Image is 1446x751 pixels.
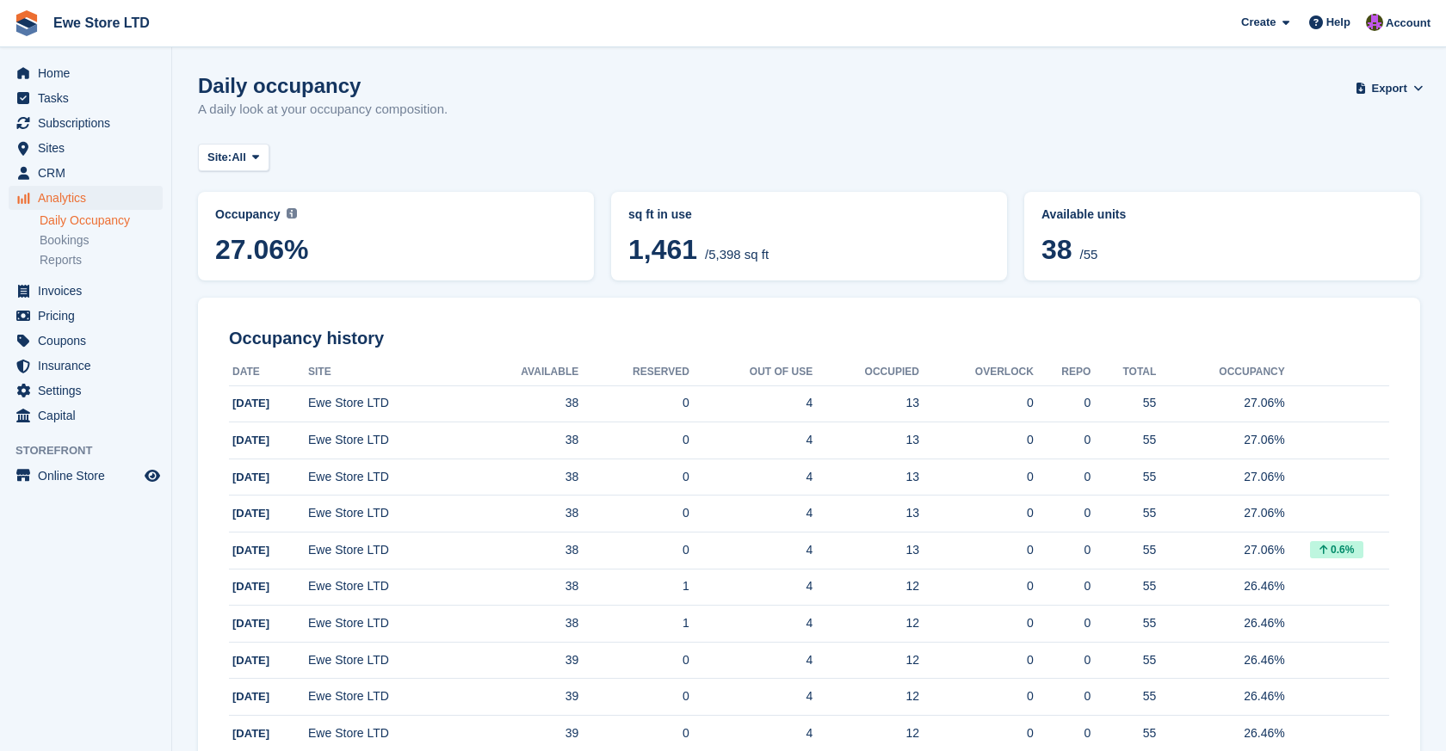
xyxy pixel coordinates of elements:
[46,9,157,37] a: Ewe Store LTD
[628,207,692,221] span: sq ft in use
[308,385,466,422] td: Ewe Store LTD
[1091,642,1156,679] td: 55
[578,385,689,422] td: 0
[628,206,990,224] abbr: Current breakdown of %{unit} occupied
[919,504,1034,522] div: 0
[813,651,919,669] div: 12
[1091,496,1156,532] td: 55
[308,679,466,716] td: Ewe Store LTD
[467,569,579,606] td: 38
[1156,679,1284,716] td: 26.46%
[38,136,141,160] span: Sites
[1034,431,1091,449] div: 0
[578,496,689,532] td: 0
[308,359,466,386] th: Site
[229,359,308,386] th: Date
[9,86,163,110] a: menu
[1091,459,1156,496] td: 55
[689,422,813,459] td: 4
[919,614,1034,632] div: 0
[467,496,579,532] td: 38
[1310,541,1363,558] div: 0.6%
[467,679,579,716] td: 39
[813,541,919,559] div: 13
[1034,468,1091,486] div: 0
[9,354,163,378] a: menu
[919,468,1034,486] div: 0
[1156,496,1284,532] td: 27.06%
[40,232,163,249] a: Bookings
[232,149,246,166] span: All
[38,186,141,210] span: Analytics
[9,186,163,210] a: menu
[215,206,577,224] abbr: Current percentage of sq ft occupied
[919,724,1034,742] div: 0
[215,207,280,221] span: Occupancy
[1326,14,1350,31] span: Help
[919,394,1034,412] div: 0
[9,111,163,135] a: menu
[919,431,1034,449] div: 0
[689,359,813,386] th: Out of Use
[232,471,269,483] span: [DATE]
[38,161,141,185] span: CRM
[215,234,577,265] span: 27.06%
[1034,541,1091,559] div: 0
[232,690,269,703] span: [DATE]
[38,111,141,135] span: Subscriptions
[232,727,269,740] span: [DATE]
[919,577,1034,595] div: 0
[232,434,269,446] span: [DATE]
[467,422,579,459] td: 38
[9,464,163,488] a: menu
[38,61,141,85] span: Home
[38,329,141,353] span: Coupons
[689,459,813,496] td: 4
[689,385,813,422] td: 4
[813,724,919,742] div: 12
[308,459,466,496] td: Ewe Store LTD
[467,642,579,679] td: 39
[40,212,163,229] a: Daily Occupancy
[38,86,141,110] span: Tasks
[919,541,1034,559] div: 0
[142,465,163,486] a: Preview store
[38,379,141,403] span: Settings
[308,569,466,606] td: Ewe Store LTD
[813,577,919,595] div: 12
[689,496,813,532] td: 4
[578,569,689,606] td: 1
[40,252,163,268] a: Reports
[919,687,1034,705] div: 0
[9,403,163,428] a: menu
[1156,385,1284,422] td: 27.06%
[1091,679,1156,716] td: 55
[1041,234,1072,265] span: 38
[207,149,232,166] span: Site:
[1366,14,1383,31] img: Jon G
[813,394,919,412] div: 13
[813,431,919,449] div: 13
[1091,422,1156,459] td: 55
[38,403,141,428] span: Capital
[15,442,171,459] span: Storefront
[38,354,141,378] span: Insurance
[919,651,1034,669] div: 0
[467,606,579,643] td: 38
[689,642,813,679] td: 4
[813,468,919,486] div: 13
[1079,247,1097,262] span: /55
[1091,532,1156,569] td: 55
[1041,207,1126,221] span: Available units
[232,397,269,409] span: [DATE]
[689,679,813,716] td: 4
[1358,74,1420,102] button: Export
[229,329,1389,348] h2: Occupancy history
[9,379,163,403] a: menu
[198,144,269,172] button: Site: All
[689,606,813,643] td: 4
[1372,80,1407,97] span: Export
[1091,569,1156,606] td: 55
[232,544,269,557] span: [DATE]
[198,74,448,97] h1: Daily occupancy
